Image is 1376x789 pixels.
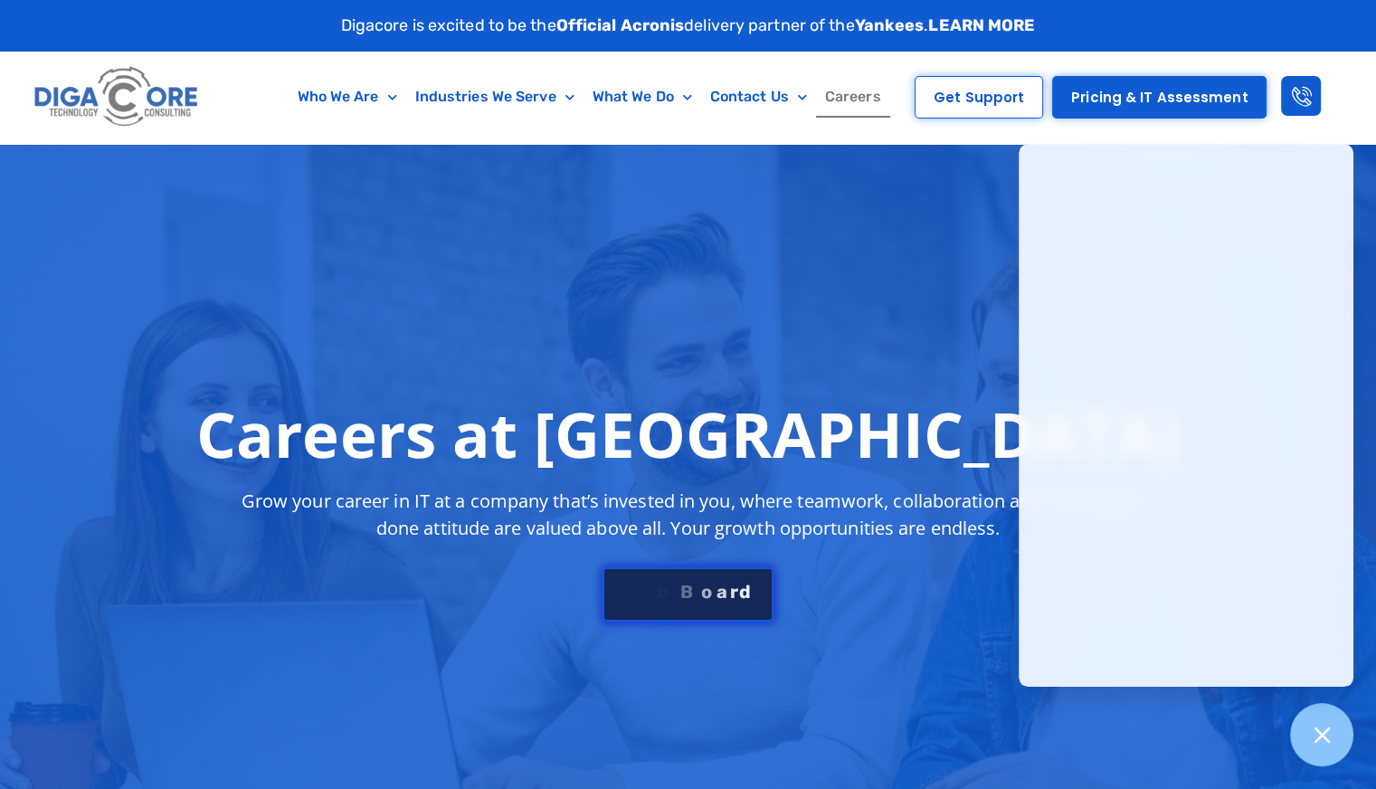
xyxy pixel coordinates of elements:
[30,61,204,134] img: Digacore logo 1
[855,15,925,35] strong: Yankees
[1071,90,1248,104] span: Pricing & IT Assessment
[196,397,1180,470] h1: Careers at [GEOGRAPHIC_DATA]
[915,76,1043,119] a: Get Support
[276,76,902,118] nav: Menu
[701,76,816,118] a: Contact Us
[406,76,584,118] a: Industries We Serve
[556,15,685,35] strong: Official Acronis
[934,90,1024,104] span: Get Support
[739,583,751,601] span: d
[657,583,669,601] span: b
[716,583,727,601] span: a
[816,76,890,118] a: Careers
[341,14,1036,38] p: Digacore is excited to be the delivery partner of the .
[1052,76,1267,119] a: Pricing & IT Assessment
[289,76,406,118] a: Who We Are
[1019,144,1353,687] iframe: Chatgenie Messenger
[584,76,701,118] a: What We Do
[680,583,693,601] span: B
[730,583,738,601] span: r
[928,15,1035,35] a: LEARN MORE
[603,567,773,622] a: b Board
[701,583,712,601] span: o
[225,488,1152,542] p: Grow your career in IT at a company that’s invested in you, where teamwork, collaboration and a g...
